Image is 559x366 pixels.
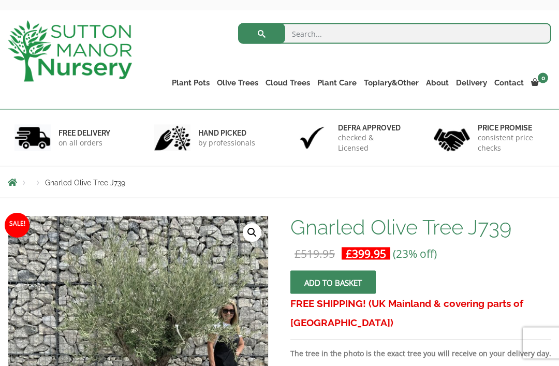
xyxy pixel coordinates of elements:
img: 4.jpg [434,122,470,154]
a: About [422,76,452,90]
a: Plant Pots [168,76,213,90]
p: by professionals [198,138,255,148]
a: Topiary&Other [360,76,422,90]
img: logo [8,21,132,82]
p: checked & Licensed [338,133,405,153]
a: Plant Care [314,76,360,90]
nav: Breadcrumbs [8,178,551,186]
p: consistent price checks [478,133,545,153]
span: Gnarled Olive Tree J739 [45,179,125,187]
button: Add to basket [290,271,376,294]
a: Delivery [452,76,491,90]
span: (23% off) [393,246,437,261]
span: £ [295,246,301,261]
a: Cloud Trees [262,76,314,90]
span: £ [346,246,352,261]
a: 0 [527,76,551,90]
strong: The tree in the photo is the exact tree you will receive on your delivery day. [290,348,551,358]
a: View full-screen image gallery [243,224,261,242]
a: Contact [491,76,527,90]
img: 3.jpg [294,125,330,151]
img: 1.jpg [14,125,51,151]
bdi: 519.95 [295,246,335,261]
h6: FREE DELIVERY [58,128,110,138]
h6: Price promise [478,123,545,133]
h6: Defra approved [338,123,405,133]
h6: hand picked [198,128,255,138]
p: on all orders [58,138,110,148]
span: 0 [538,73,548,83]
span: Sale! [5,213,30,238]
bdi: 399.95 [346,246,386,261]
a: Olive Trees [213,76,262,90]
h1: Gnarled Olive Tree J739 [290,216,551,238]
h3: FREE SHIPPING! (UK Mainland & covering parts of [GEOGRAPHIC_DATA]) [290,294,551,332]
input: Search... [238,23,551,44]
img: 2.jpg [154,125,190,151]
